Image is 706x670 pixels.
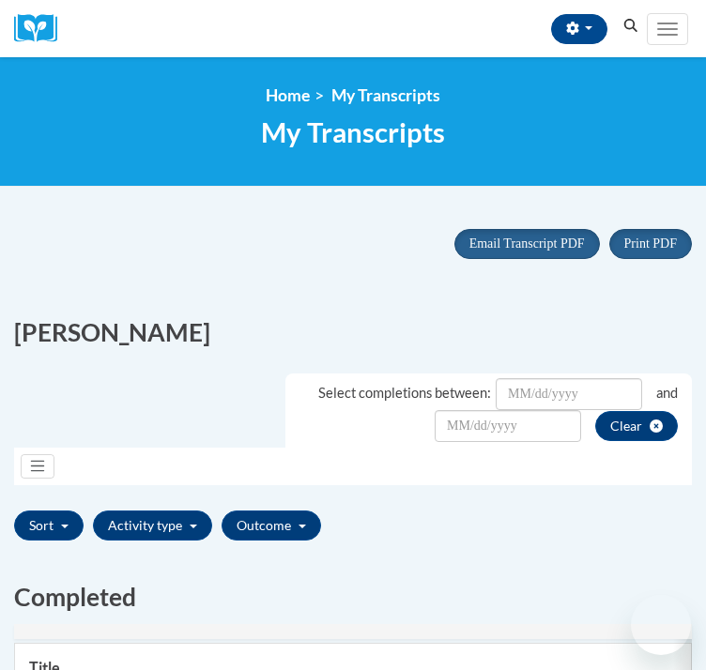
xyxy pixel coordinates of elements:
button: Account Settings [551,14,607,44]
span: Print PDF [624,236,677,251]
button: Outcome [222,510,321,541]
span: My Transcripts [261,115,445,148]
button: Email Transcript PDF [454,229,600,259]
input: Date Input [435,410,581,442]
span: My Transcripts [331,85,440,105]
img: Logo brand [14,14,70,43]
iframe: Button to launch messaging window [631,595,691,655]
button: Search [617,15,645,38]
span: Email Transcript PDF [469,236,585,251]
button: List of filter tabs [21,454,54,479]
button: Print PDF [609,229,692,259]
a: Cox Campus [14,14,70,43]
h2: [PERSON_NAME] [14,315,692,350]
h2: Completed [14,580,692,615]
button: Activity type [93,510,212,541]
a: Home [266,85,310,105]
button: Sort [14,510,84,541]
button: clear [595,411,678,441]
span: Select completions between: [318,385,491,401]
span: and [656,385,678,401]
input: Date Input [496,378,642,410]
